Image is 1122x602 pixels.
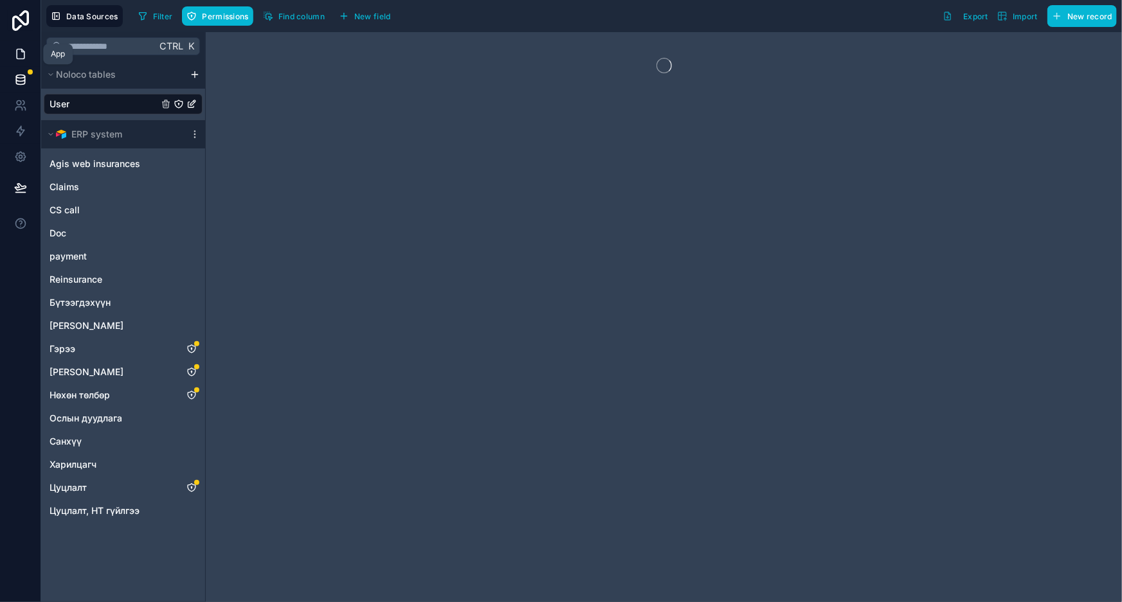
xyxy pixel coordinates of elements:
[50,157,140,170] span: Agis web insurances
[50,504,140,517] span: Цуцлалт, НТ гүйлгээ
[44,477,203,498] div: Цуцлалт
[44,94,203,114] div: User
[278,12,325,21] span: Find column
[186,42,195,51] span: K
[44,315,203,336] div: Гадагшаа хандалт
[993,5,1042,27] button: Import
[44,246,203,267] div: payment
[41,60,205,526] div: scrollable content
[50,366,123,378] span: [PERSON_NAME]
[50,204,80,217] span: CS call
[50,98,69,111] span: User
[50,481,87,494] span: Цуцлалт
[44,408,203,429] div: Ослын дуудлага
[56,129,66,139] img: Airtable Logo
[153,12,173,21] span: Filter
[44,454,203,475] div: Харилцагч
[44,177,203,197] div: Claims
[334,6,395,26] button: New field
[56,68,116,81] span: Noloco tables
[158,38,185,54] span: Ctrl
[44,125,185,143] button: Airtable LogoERP system
[182,6,258,26] a: Permissions
[938,5,993,27] button: Export
[44,200,203,220] div: CS call
[50,227,66,240] span: Doc
[258,6,329,26] button: Find column
[44,66,185,84] button: Noloco tables
[354,12,391,21] span: New field
[50,319,123,332] span: [PERSON_NAME]
[46,5,123,27] button: Data Sources
[50,435,82,448] span: Санхүү
[963,12,988,21] span: Export
[51,49,65,59] div: App
[44,362,203,382] div: Зүйлийн дэлгэрэнгүй
[1067,12,1112,21] span: New record
[44,385,203,405] div: Нөхөн төлбөр
[50,296,111,309] span: Бүтээгдэхүүн
[202,12,248,21] span: Permissions
[50,181,79,193] span: Claims
[182,6,253,26] button: Permissions
[44,500,203,521] div: Цуцлалт, НТ гүйлгээ
[44,154,203,174] div: Agis web insurances
[44,269,203,290] div: Reinsurance
[44,292,203,313] div: Бүтээгдэхүүн
[50,389,110,402] span: Нөхөн төлбөр
[44,339,203,359] div: Гэрээ
[50,412,122,425] span: Ослын дуудлага
[50,250,87,263] span: payment
[1047,5,1117,27] button: New record
[133,6,177,26] button: Filter
[44,431,203,452] div: Санхүү
[50,342,75,355] span: Гэрээ
[66,12,118,21] span: Data Sources
[1042,5,1117,27] a: New record
[50,458,96,471] span: Харилцагч
[71,128,122,141] span: ERP system
[1013,12,1038,21] span: Import
[44,223,203,243] div: Doc
[50,273,102,286] span: Reinsurance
